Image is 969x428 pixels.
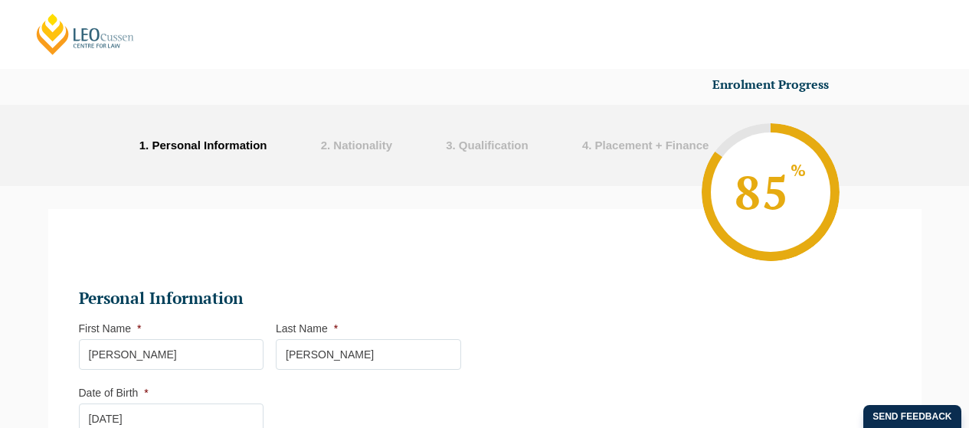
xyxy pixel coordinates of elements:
[79,339,264,370] input: First Name*
[79,322,142,335] label: First Name
[34,12,136,56] a: [PERSON_NAME] Centre for Law
[276,322,338,335] label: Last Name
[276,339,461,370] input: Last Name*
[146,139,267,152] span: . Personal Information
[327,139,392,152] span: . Nationality
[321,139,327,152] span: 2
[453,139,529,152] span: . Qualification
[732,162,809,223] span: 85
[79,288,461,309] h2: Personal Information
[446,139,452,152] span: 3
[139,139,146,152] span: 1
[79,387,149,399] label: Date of Birth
